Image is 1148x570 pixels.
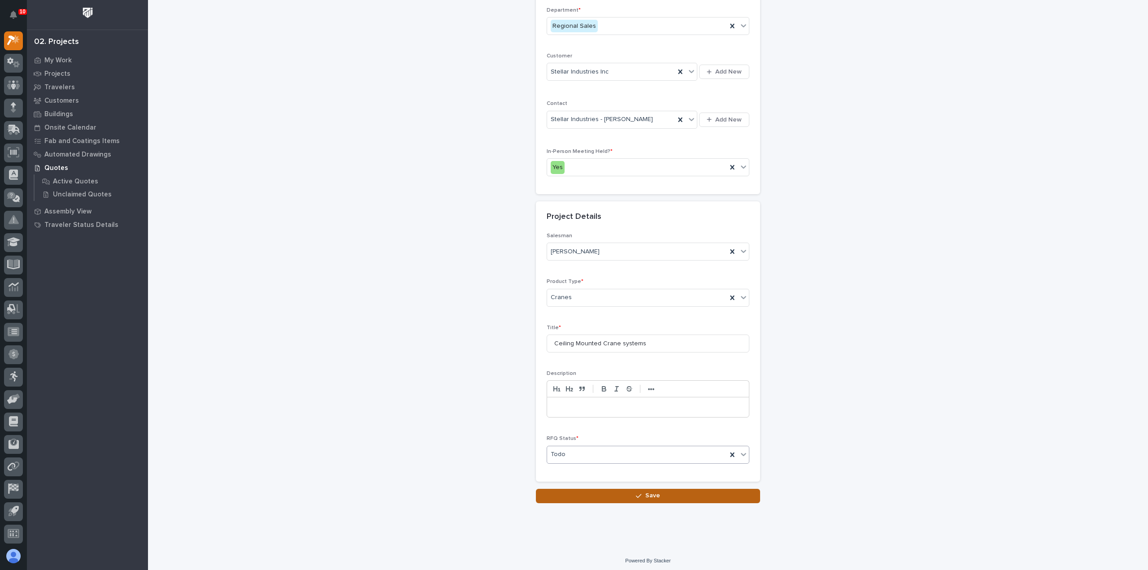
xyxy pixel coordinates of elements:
[27,107,148,121] a: Buildings
[551,450,565,459] span: Todo
[20,9,26,15] p: 10
[44,221,118,229] p: Traveler Status Details
[699,65,749,79] button: Add New
[645,383,657,394] button: •••
[27,218,148,231] a: Traveler Status Details
[551,161,565,174] div: Yes
[547,371,576,376] span: Description
[11,11,23,25] div: Notifications10
[547,233,572,239] span: Salesman
[551,247,600,257] span: [PERSON_NAME]
[715,116,742,124] span: Add New
[27,80,148,94] a: Travelers
[27,121,148,134] a: Onsite Calendar
[547,101,567,106] span: Contact
[547,212,601,222] h2: Project Details
[44,208,91,216] p: Assembly View
[53,178,98,186] p: Active Quotes
[715,68,742,76] span: Add New
[44,110,73,118] p: Buildings
[44,70,70,78] p: Projects
[27,67,148,80] a: Projects
[79,4,96,21] img: Workspace Logo
[27,205,148,218] a: Assembly View
[547,149,613,154] span: In-Person Meeting Held?
[44,137,120,145] p: Fab and Coatings Items
[27,161,148,174] a: Quotes
[27,134,148,148] a: Fab and Coatings Items
[547,53,572,59] span: Customer
[551,67,609,77] span: Stellar Industries Inc
[44,57,72,65] p: My Work
[27,148,148,161] a: Automated Drawings
[44,164,68,172] p: Quotes
[34,37,79,47] div: 02. Projects
[44,124,96,132] p: Onsite Calendar
[53,191,112,199] p: Unclaimed Quotes
[536,489,760,503] button: Save
[27,53,148,67] a: My Work
[648,386,655,393] strong: •••
[547,8,581,13] span: Department
[44,83,75,91] p: Travelers
[4,547,23,566] button: users-avatar
[547,436,578,441] span: RFQ Status
[551,115,653,124] span: Stellar Industries - [PERSON_NAME]
[551,293,572,302] span: Cranes
[4,5,23,24] button: Notifications
[44,97,79,105] p: Customers
[44,151,111,159] p: Automated Drawings
[645,492,660,500] span: Save
[547,325,561,331] span: Title
[699,113,749,127] button: Add New
[35,175,148,187] a: Active Quotes
[35,188,148,200] a: Unclaimed Quotes
[625,558,670,563] a: Powered By Stacker
[27,94,148,107] a: Customers
[547,279,583,284] span: Product Type
[551,20,598,33] div: Regional Sales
